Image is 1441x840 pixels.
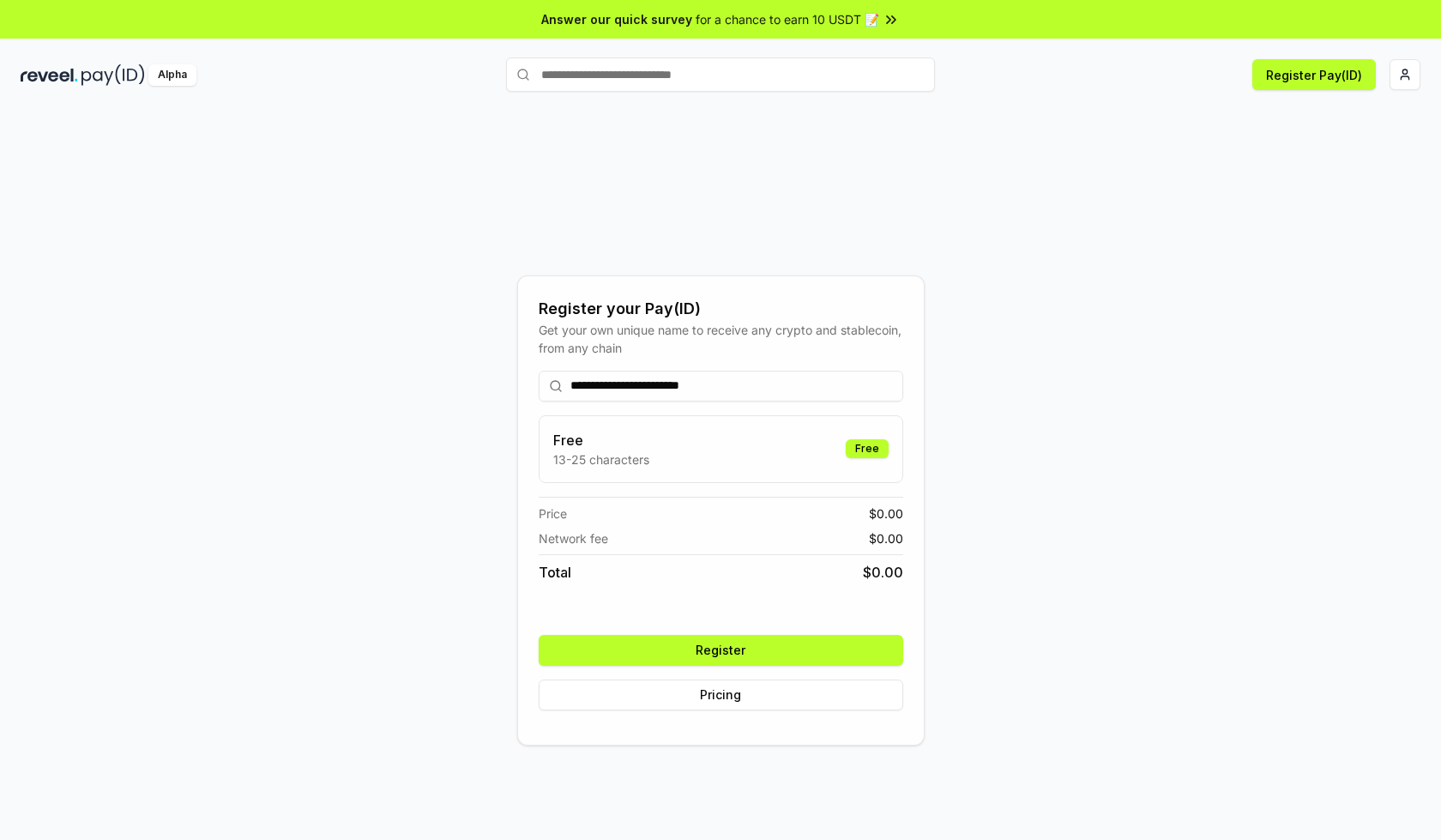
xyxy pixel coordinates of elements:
button: Register [539,635,903,666]
span: $ 0.00 [863,562,903,583]
span: Answer our quick survey [541,10,692,28]
span: Price [539,505,567,523]
span: $ 0.00 [869,505,903,523]
h3: Free [553,430,649,450]
span: for a chance to earn 10 USDT 📝 [696,10,879,28]
div: Free [846,439,889,458]
div: Alpha [148,64,196,86]
div: Register your Pay(ID) [539,297,903,321]
span: Total [539,562,571,583]
span: $ 0.00 [869,529,903,547]
div: Get your own unique name to receive any crypto and stablecoin, from any chain [539,321,903,357]
button: Pricing [539,680,903,710]
span: Network fee [539,529,608,547]
img: reveel_dark [21,64,78,86]
img: pay_id [81,64,145,86]
p: 13-25 characters [553,450,649,468]
button: Register Pay(ID) [1252,59,1376,90]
